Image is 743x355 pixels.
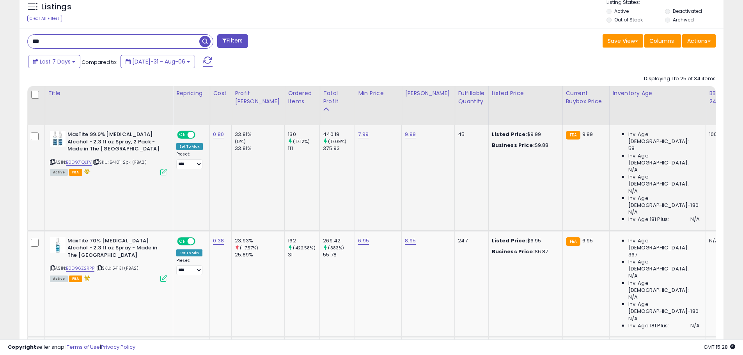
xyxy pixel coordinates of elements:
[50,237,66,253] img: 31KjcQbLopL._SL40_.jpg
[235,237,284,244] div: 23.93%
[27,15,62,22] div: Clear All Filters
[628,209,638,216] span: N/A
[649,37,674,45] span: Columns
[628,294,638,301] span: N/A
[176,152,204,169] div: Preset:
[690,216,700,223] span: N/A
[50,131,66,147] img: 415wKwy4WJL._SL40_.jpg
[194,132,207,138] span: OFF
[176,258,204,276] div: Preset:
[293,138,310,145] small: (17.12%)
[628,131,700,145] span: Inv. Age [DEMOGRAPHIC_DATA]:
[458,237,482,244] div: 247
[709,131,735,138] div: 100%
[709,89,738,106] div: BB Share 24h.
[492,89,559,97] div: Listed Price
[176,249,202,256] div: Set To Min
[628,237,700,251] span: Inv. Age [DEMOGRAPHIC_DATA]:
[213,237,224,245] a: 0.38
[603,34,643,48] button: Save View
[235,251,284,258] div: 25.89%
[582,237,593,244] span: 6.95
[358,131,369,138] a: 7.99
[323,89,351,106] div: Total Profit
[82,169,90,174] i: hazardous material
[405,89,451,97] div: [PERSON_NAME]
[492,142,557,149] div: $9.88
[323,237,355,244] div: 269.42
[628,173,700,187] span: Inv. Age [DEMOGRAPHIC_DATA]:
[628,145,635,152] span: 58
[101,343,135,351] a: Privacy Policy
[644,34,681,48] button: Columns
[492,237,557,244] div: $6.95
[235,138,246,145] small: (0%)
[690,322,700,329] span: N/A
[8,343,36,351] strong: Copyright
[405,131,416,138] a: 9.99
[628,272,638,279] span: N/A
[328,245,344,251] small: (383%)
[709,237,735,244] div: N/A
[566,89,606,106] div: Current Buybox Price
[628,258,700,272] span: Inv. Age [DEMOGRAPHIC_DATA]:
[40,58,71,65] span: Last 7 Days
[48,89,170,97] div: Title
[288,237,319,244] div: 162
[492,237,527,244] b: Listed Price:
[93,159,147,165] span: | SKU: 54101-2pk (FBA2)
[50,131,167,175] div: ASIN:
[628,188,638,195] span: N/A
[323,145,355,152] div: 375.93
[492,131,557,138] div: $9.99
[614,8,629,14] label: Active
[178,238,188,244] span: ON
[492,131,527,138] b: Listed Price:
[235,145,284,152] div: 33.91%
[67,237,162,261] b: MaxTite 70% [MEDICAL_DATA] Alcohol - 2.3 fl oz Spray - Made in The [GEOGRAPHIC_DATA]
[293,245,315,251] small: (422.58%)
[288,131,319,138] div: 130
[213,131,224,138] a: 0.80
[628,251,637,258] span: 367
[50,237,167,281] div: ASIN:
[82,275,90,281] i: hazardous material
[121,55,195,68] button: [DATE]-31 - Aug-06
[67,343,100,351] a: Terms of Use
[69,276,82,282] span: FBA
[288,145,319,152] div: 111
[176,89,206,97] div: Repricing
[96,265,138,271] span: | SKU: 54131 (FBA2)
[235,131,284,138] div: 33.91%
[50,169,68,176] span: All listings currently available for purchase on Amazon
[67,131,162,155] b: MaxTite 99.9% [MEDICAL_DATA] Alcohol - 2.3 fl oz Spray, 2 Pack - Made in The [GEOGRAPHIC_DATA]
[566,237,580,246] small: FBA
[8,344,135,351] div: seller snap | |
[628,280,700,294] span: Inv. Age [DEMOGRAPHIC_DATA]:
[41,2,71,12] h5: Listings
[613,89,702,97] div: Inventory Age
[628,315,638,322] span: N/A
[566,131,580,140] small: FBA
[323,131,355,138] div: 440.19
[358,237,369,245] a: 6.95
[628,195,700,209] span: Inv. Age [DEMOGRAPHIC_DATA]-180:
[492,248,535,255] b: Business Price:
[176,143,203,150] div: Set To Max
[458,89,485,106] div: Fulfillable Quantity
[288,89,316,106] div: Ordered Items
[328,138,346,145] small: (17.09%)
[288,251,319,258] div: 31
[673,8,702,14] label: Deactivated
[132,58,185,65] span: [DATE]-31 - Aug-06
[405,237,416,245] a: 8.95
[628,216,669,223] span: Inv. Age 181 Plus:
[628,322,669,329] span: Inv. Age 181 Plus:
[704,343,735,351] span: 2025-08-14 15:28 GMT
[194,238,207,244] span: OFF
[82,58,117,66] span: Compared to:
[628,152,700,166] span: Inv. Age [DEMOGRAPHIC_DATA]:
[66,159,92,166] a: B0D971QLTV
[628,166,638,173] span: N/A
[673,16,694,23] label: Archived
